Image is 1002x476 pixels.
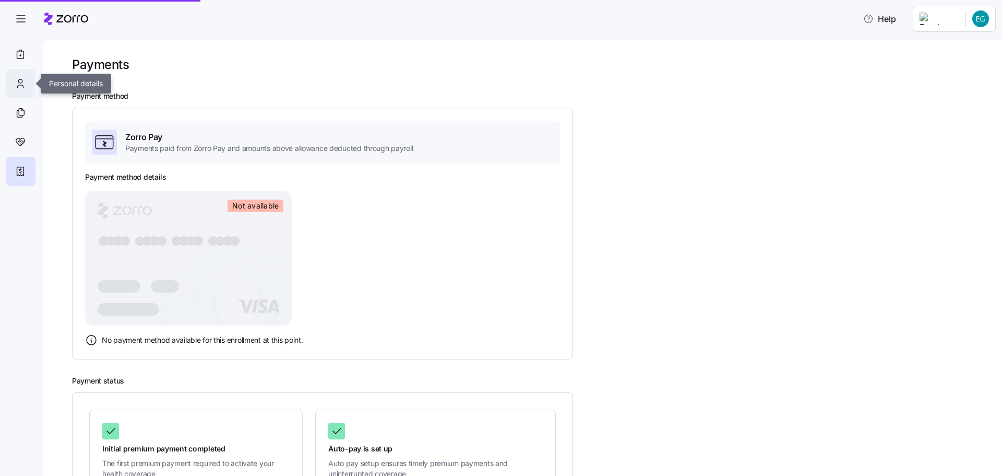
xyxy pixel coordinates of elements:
[120,233,132,248] tspan: ●
[207,233,219,248] tspan: ●
[85,172,166,182] h3: Payment method details
[185,233,197,248] tspan: ●
[229,233,241,248] tspan: ●
[112,233,124,248] tspan: ●
[125,143,413,154] span: Payments paid from Zorro Pay and amounts above allowance deducted through payroll
[102,335,303,345] span: No payment method available for this enrollment at this point.
[72,56,129,73] h1: Payments
[972,10,989,27] img: aa82ffb3186877c4d543c44a4421891c
[171,233,183,248] tspan: ●
[920,13,957,25] img: Employer logo
[855,8,904,29] button: Help
[134,233,146,248] tspan: ●
[214,233,226,248] tspan: ●
[98,233,110,248] tspan: ●
[72,91,987,101] h2: Payment method
[105,233,117,248] tspan: ●
[193,233,205,248] tspan: ●
[328,444,543,454] span: Auto-pay is set up
[149,233,161,248] tspan: ●
[125,131,413,144] span: Zorro Pay
[102,444,290,454] span: Initial premium payment completed
[141,233,153,248] tspan: ●
[222,233,234,248] tspan: ●
[178,233,190,248] tspan: ●
[232,201,279,211] span: Not available
[156,233,168,248] tspan: ●
[72,376,987,386] h2: Payment status
[863,13,896,25] span: Help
